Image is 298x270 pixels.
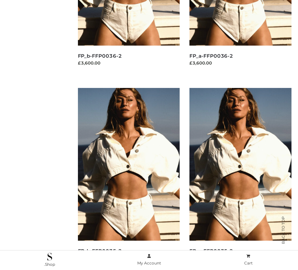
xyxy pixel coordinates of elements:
[189,53,233,59] a: FP_a-FFP0036-2
[244,261,253,265] span: Cart
[78,248,122,254] a: FP_b-FFP0035-2
[99,252,199,267] a: My Account
[199,252,298,267] a: Cart
[78,60,180,66] div: £3,600.00
[137,261,161,265] span: My Account
[47,253,52,261] img: .Shop
[275,228,291,244] span: Back to top
[189,248,233,254] a: FP_a-FFP0035-2
[189,60,291,66] div: £3,600.00
[78,53,122,59] a: FP_b-FFP0036-2
[44,262,55,267] span: .Shop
